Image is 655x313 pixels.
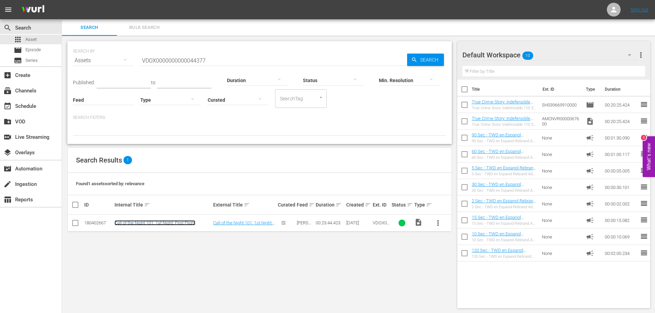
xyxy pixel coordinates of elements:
td: None [539,130,583,146]
span: Ad [586,134,594,142]
a: 120 Sec - TWD en Espanol Rebrand Ad Slates-120s- SLATE [472,248,534,258]
span: sort [144,202,150,208]
span: 1 [123,156,132,164]
span: Ad [586,150,594,158]
button: Open [318,94,324,101]
div: Status [392,201,412,209]
span: Ad [586,216,594,224]
span: Search [66,24,113,32]
td: 00:20:25.424 [602,97,640,113]
span: Ad [586,200,594,208]
div: ID [84,202,112,208]
span: reorder [640,117,648,125]
span: Series [25,57,38,64]
div: Ext. ID [373,202,390,208]
span: Ingestion [3,180,12,188]
td: None [539,195,583,212]
td: None [539,212,583,228]
td: None [539,179,583,195]
span: Live Streaming [3,133,12,141]
span: Schedule [3,102,12,110]
span: Episode [25,46,41,53]
div: Created [346,201,371,209]
div: Assets [73,51,133,70]
span: reorder [640,199,648,208]
div: Type [414,201,427,209]
div: 10 Sec - TWD en Espanol Rebrand Ad Slates-10s- SLATE [472,238,537,242]
td: 00:00:10.069 [602,228,640,245]
span: Video [586,117,594,125]
span: sort [426,202,432,208]
span: Ad [586,233,594,241]
span: Search [3,24,12,32]
span: reorder [640,249,648,257]
span: Video [414,218,423,226]
img: ans4CAIJ8jUAAAAAAAAAAAAAAAAAAAAAAAAgQb4GAAAAAAAAAAAAAAAAAAAAAAAAJMjXAAAAAAAAAAAAAAAAAAAAAAAAgAT5G... [17,2,50,18]
td: 00:01:00.117 [602,146,640,163]
td: 00:20:25.424 [602,113,640,130]
span: sort [407,202,413,208]
th: Type [582,80,601,99]
div: Default Workspace [462,45,638,65]
span: reorder [640,100,648,109]
div: Feed [297,201,314,209]
span: Series [14,56,22,65]
td: AMCNVR0000067600 [539,113,583,130]
a: 15 Sec - TWD en Espanol Rebrand Ad Slates-15s- SLATE [472,215,531,225]
a: 5 Sec - TWD en Espanol Rebrand Ad Slates-5s- SLATE [472,165,536,176]
td: None [539,146,583,163]
td: 00:02:00.234 [602,245,640,261]
div: 2 Sec - TWD en Espanol Rebrand Ad Slates-2s- SLATE [472,205,537,209]
div: External Title [213,201,276,209]
span: reorder [640,166,648,175]
span: reorder [640,150,648,158]
div: Internal Title [114,201,211,209]
a: True Crime Story: Indefensible 110: El elefante en el útero [472,116,533,126]
a: Call of the Night 101: 1st Night: First Flight [114,220,195,225]
th: Title [472,80,538,99]
span: Ad [586,167,594,175]
div: 120 Sec - TWD en Espanol Rebrand Ad Slates-120s- SLATE [472,254,537,259]
td: SH039669910000 [539,97,583,113]
div: 90 Sec - TWD en Espanol Rebrand Ad Slates-90s- SLATE [472,139,537,143]
a: 2 Sec - TWD en Espanol Rebrand Ad Slates-2s- SLATE [472,198,536,209]
span: Reports [3,195,12,204]
span: sort [336,202,342,208]
span: 10 [522,48,533,63]
span: Search Results [76,156,122,164]
div: 00:23:44.423 [316,220,344,225]
span: to [151,80,155,85]
span: Ad [586,249,594,257]
span: menu [4,5,12,14]
span: Episode [14,46,22,54]
span: sort [244,202,250,208]
td: None [539,245,583,261]
td: 00:00:15.082 [602,212,640,228]
span: reorder [640,183,648,191]
td: 00:00:30.101 [602,179,640,195]
span: Asset [25,36,37,43]
span: Create [3,71,12,79]
a: Sign Out [631,7,648,12]
a: True Crime Story: Indefensible 110: El elefante en el útero [472,99,533,110]
span: Overlays [3,148,12,157]
span: more_vert [637,51,645,59]
a: 10 Sec - TWD en Espanol Rebrand Ad Slates-10s- SLATE [472,231,531,242]
a: 30 Sec - TWD en Espanol Rebrand Ad Slates-30s- SLATE [472,182,531,192]
a: 90 Sec - TWD en Espanol Rebrand Ad Slates-90s- SLATE [472,132,531,143]
span: Found 1 assets sorted by: relevance [76,181,144,186]
div: True Crime Story: Indefensible 110: El elefante en el útero [472,106,537,110]
div: [DATE] [346,220,371,225]
div: 5 Sec - TWD en Espanol Rebrand Ad Slates-5s- SLATE [472,172,537,176]
button: more_vert [637,47,645,63]
td: 00:00:05.005 [602,163,640,179]
p: Search Filters: [73,115,446,121]
td: None [539,228,583,245]
span: VDOX0000000000044377 [373,220,390,236]
span: sort [365,202,371,208]
a: 60 Sec - TWD en Espanol Rebrand Ad Slates-60s- SLATE [472,149,531,159]
span: Asset [14,35,22,44]
div: 180402667 [84,220,112,225]
td: 00:00:02.002 [602,195,640,212]
span: more_vert [434,219,442,227]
